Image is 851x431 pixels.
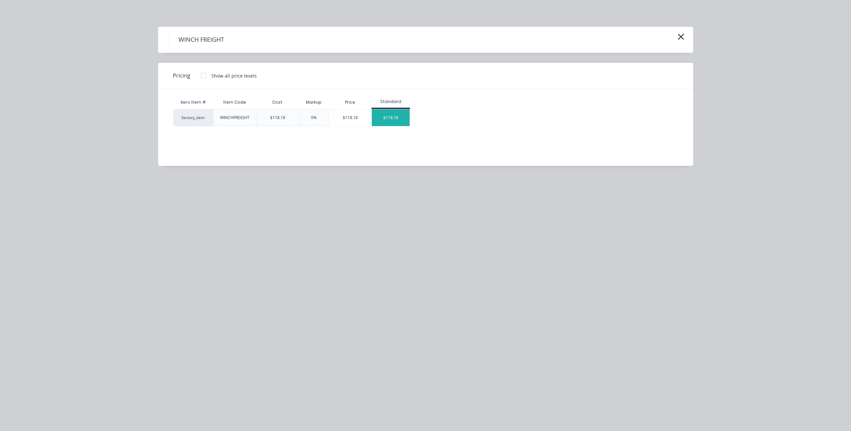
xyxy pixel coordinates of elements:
div: factory_item [173,109,213,126]
div: 0% [311,115,317,121]
div: Price [329,96,371,109]
h4: WINCH FREIGHT [168,33,234,46]
div: WINCHFREIGHT [220,115,249,121]
div: Standard [371,99,410,105]
div: $118.18 [372,109,410,126]
div: Xero Item # [173,96,213,109]
div: Item Code [218,94,251,111]
div: $118.18 [270,115,285,121]
div: $118.18 [329,109,371,126]
div: Cost [256,96,299,109]
div: Show all price levels [211,72,257,79]
div: Markup [299,96,329,109]
span: Pricing [173,72,190,80]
